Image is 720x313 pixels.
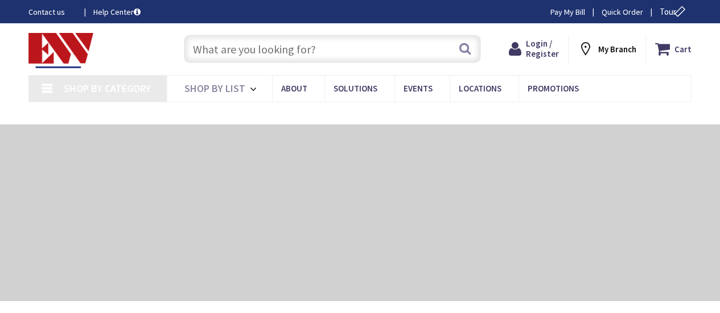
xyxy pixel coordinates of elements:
span: Locations [459,83,501,94]
strong: Cart [674,39,692,59]
span: Shop By List [184,82,245,95]
strong: My Branch [598,44,636,55]
span: Events [404,83,433,94]
span: Promotions [528,83,579,94]
div: My Branch [578,39,636,59]
span: Login / Register [526,38,559,59]
a: Login / Register [509,39,559,59]
a: Cart [655,39,692,59]
span: About [281,83,307,94]
span: Shop By Category [64,82,151,95]
span: Solutions [334,83,377,94]
a: Pay My Bill [550,6,585,18]
input: What are you looking for? [184,35,481,63]
span: Tour [660,6,689,17]
a: Quick Order [602,6,643,18]
a: Help Center [93,6,141,18]
img: Electrical Wholesalers, Inc. [28,33,93,68]
a: Contact us [28,6,75,18]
